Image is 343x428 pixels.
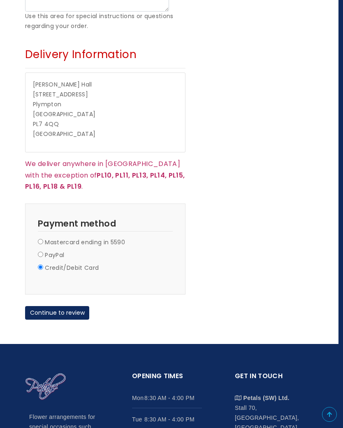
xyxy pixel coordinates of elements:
img: Home [25,373,66,401]
span: [GEOGRAPHIC_DATA] [33,110,96,118]
button: Continue to review [25,306,89,320]
span: 8:30 AM - 4:00 PM [144,414,202,424]
span: PL7 4QQ [33,120,59,128]
li: Mon [132,387,202,408]
label: PayPal [45,250,64,260]
strong: Petals (SW) Ltd. [243,395,290,401]
span: [PERSON_NAME] [33,80,80,89]
span: [STREET_ADDRESS] [33,90,88,98]
span: Hall [81,80,92,89]
strong: PL10, PL11, PL13, PL14, PL15, PL16, PL18 & PL19 [25,171,185,191]
span: Payment method [38,218,116,229]
div: Use this area for special instructions or questions regarding your order. [25,12,185,31]
label: Credit/Debit Card [45,263,99,273]
p: We deliver anywhere in [GEOGRAPHIC_DATA] with the exception of . [25,158,185,192]
span: 8:30 AM - 4:00 PM [144,393,202,403]
span: Plympton [33,100,62,108]
label: Mastercard ending in 5590 [45,238,125,248]
h2: Opening Times [132,371,202,387]
span: Delivery Information [25,47,137,62]
h2: Get in touch [235,371,305,387]
span: [GEOGRAPHIC_DATA] [33,130,96,138]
